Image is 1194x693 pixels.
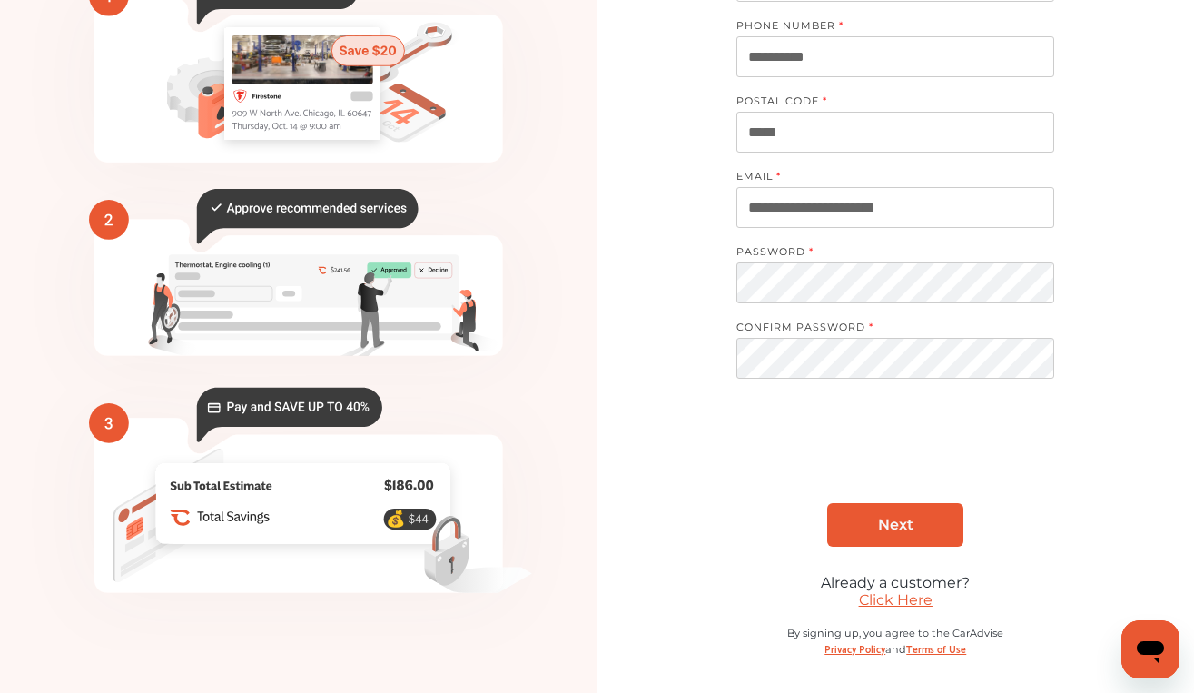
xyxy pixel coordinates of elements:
div: By signing up, you agree to the CarAdvise and [736,627,1054,675]
span: Next [878,516,913,533]
iframe: Button to launch messaging window [1121,620,1179,678]
label: PHONE NUMBER [736,19,1036,36]
iframe: reCAPTCHA [757,419,1033,490]
label: POSTAL CODE [736,94,1036,112]
label: PASSWORD [736,245,1036,262]
text: 💰 [386,510,406,529]
label: EMAIL [736,170,1036,187]
label: CONFIRM PASSWORD [736,321,1036,338]
div: Already a customer? [736,574,1054,591]
a: Terms of Use [906,639,966,657]
a: Privacy Policy [824,639,885,657]
a: Next [827,503,963,547]
a: Click Here [859,591,933,609]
